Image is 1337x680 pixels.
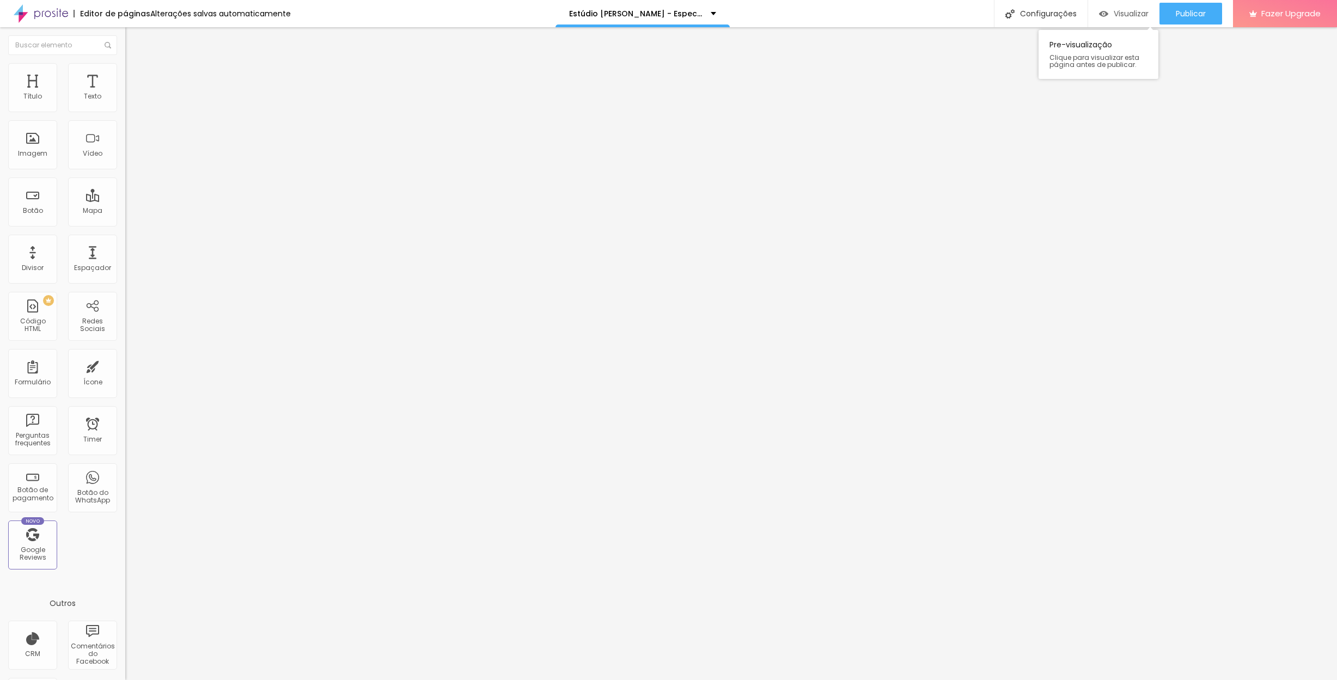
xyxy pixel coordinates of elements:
[11,317,54,333] div: Código HTML
[1099,9,1108,19] img: view-1.svg
[21,517,45,525] div: Novo
[23,207,43,215] div: Botão
[1159,3,1222,24] button: Publicar
[83,207,102,215] div: Mapa
[18,150,47,157] div: Imagem
[83,436,102,443] div: Timer
[22,264,44,272] div: Divisor
[11,432,54,448] div: Perguntas frequentes
[1114,9,1149,18] span: Visualizar
[1049,54,1147,68] span: Clique para visualizar esta página antes de publicar.
[569,10,703,17] p: Estúdio [PERSON_NAME] - Especialista em Ensaio Gestante - [GEOGRAPHIC_DATA], [GEOGRAPHIC_DATA]
[25,650,40,658] div: CRM
[23,93,42,100] div: Título
[11,546,54,562] div: Google Reviews
[1261,9,1321,18] span: Fazer Upgrade
[1088,3,1159,24] button: Visualizar
[105,42,111,48] img: Icone
[150,10,291,17] div: Alterações salvas automaticamente
[71,489,114,505] div: Botão do WhatsApp
[1039,30,1158,79] div: Pre-visualização
[84,93,101,100] div: Texto
[11,486,54,502] div: Botão de pagamento
[15,378,51,386] div: Formulário
[74,264,111,272] div: Espaçador
[1005,9,1015,19] img: Icone
[71,317,114,333] div: Redes Sociais
[83,378,102,386] div: Ícone
[125,27,1337,680] iframe: Editor
[83,150,102,157] div: Vídeo
[74,10,150,17] div: Editor de páginas
[71,642,114,666] div: Comentários do Facebook
[8,35,117,55] input: Buscar elemento
[1176,9,1206,18] span: Publicar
